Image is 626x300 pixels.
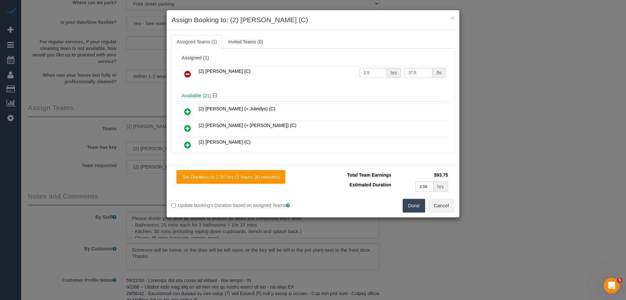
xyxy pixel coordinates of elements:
[171,202,308,209] label: Update booking's Duration based on assigned Teams
[350,182,391,187] span: Estimated Duration
[171,35,222,49] a: Assigned Teams (1)
[182,93,444,99] h4: Available (21)
[403,199,425,213] button: Done
[433,68,446,78] div: /hr
[171,15,455,25] h3: Assign Booking to: (2) [PERSON_NAME] (C)
[451,14,455,21] button: ×
[434,182,448,192] div: hrs
[318,170,393,180] td: Total Team Earnings
[171,203,176,208] input: Update booking's Duration based on assigned Teams
[387,68,401,78] div: hrs
[604,278,619,293] iframe: Intercom live chat
[176,170,285,184] button: Set Duration to 2.50 hrs (2 hours 30 minutes)
[617,278,622,283] span: 5
[199,69,250,74] span: (2) [PERSON_NAME] (C)
[182,55,444,61] div: Assigned (1)
[199,139,250,145] span: (2) [PERSON_NAME] (C)
[199,123,296,128] span: (2) [PERSON_NAME] (+ [PERSON_NAME]) (C)
[428,199,455,213] button: Cancel
[199,106,275,111] span: (2) [PERSON_NAME] (+ Juleidys) (C)
[223,35,268,49] a: Invited Teams (0)
[393,170,450,180] td: $93.75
